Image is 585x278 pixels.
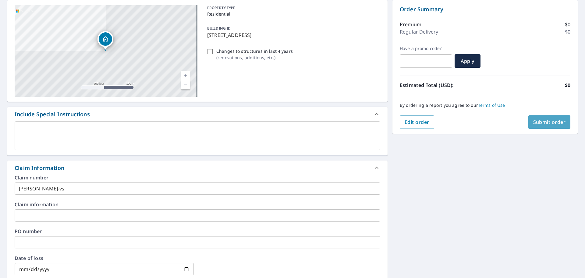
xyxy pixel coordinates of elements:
p: $0 [565,81,570,89]
p: $0 [565,28,570,35]
div: Claim Information [7,161,388,175]
p: Order Summary [400,5,570,13]
p: PROPERTY TYPE [207,5,378,11]
p: Premium [400,21,421,28]
span: Apply [459,58,476,64]
div: Include Special Instructions [7,107,388,121]
p: $0 [565,21,570,28]
p: BUILDING ID [207,26,231,31]
label: Date of loss [15,256,194,261]
div: Claim Information [15,164,64,172]
p: Residential [207,11,378,17]
button: Submit order [528,115,571,129]
p: Changes to structures in last 4 years [216,48,293,54]
span: Submit order [533,119,566,125]
label: Claim information [15,202,380,207]
div: Dropped pin, building 1, Residential property, 3126 Lancelot Dr Baton Rouge, LA 70816 [97,31,113,50]
span: Edit order [405,119,429,125]
p: By ordering a report you agree to our [400,103,570,108]
a: Current Level 17, Zoom In [181,71,190,80]
p: [STREET_ADDRESS] [207,31,378,39]
label: Claim number [15,175,380,180]
p: Regular Delivery [400,28,438,35]
label: PO number [15,229,380,234]
p: ( renovations, additions, etc. ) [216,54,293,61]
p: Estimated Total (USD): [400,81,485,89]
button: Edit order [400,115,434,129]
div: Include Special Instructions [15,110,90,118]
button: Apply [455,54,480,68]
a: Current Level 17, Zoom Out [181,80,190,89]
a: Terms of Use [478,102,505,108]
label: Have a promo code? [400,46,452,51]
